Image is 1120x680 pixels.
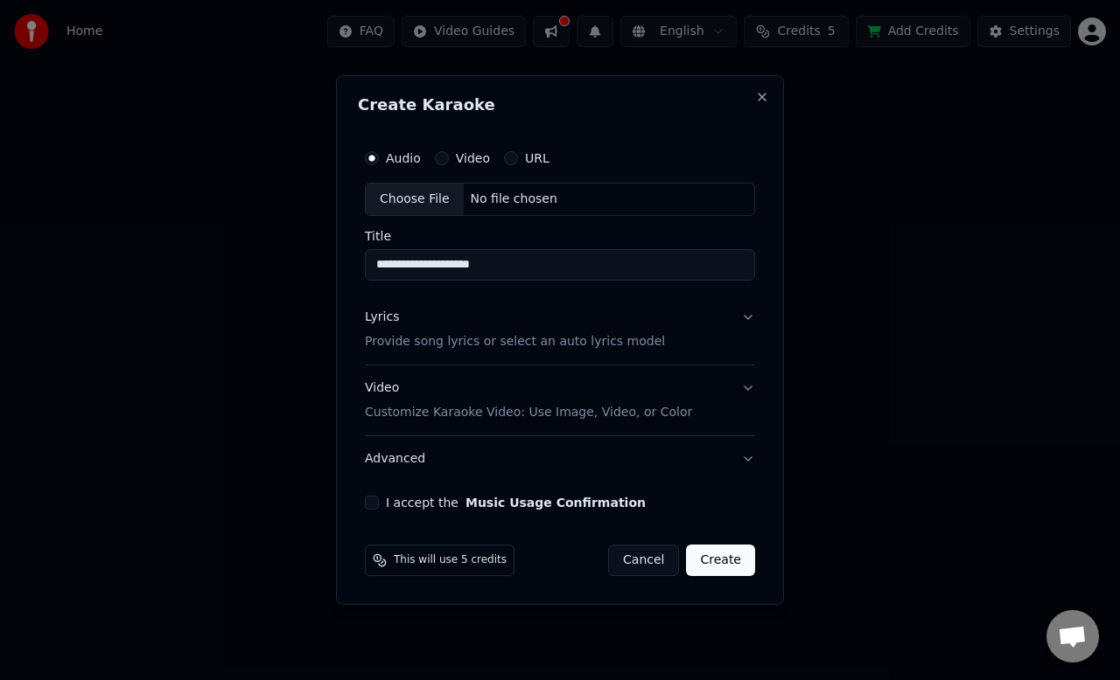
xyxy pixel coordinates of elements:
span: This will use 5 credits [394,553,507,567]
p: Customize Karaoke Video: Use Image, Video, or Color [365,404,692,421]
label: Title [365,230,755,242]
button: Advanced [365,436,755,482]
h2: Create Karaoke [358,97,762,113]
button: Create [686,545,755,576]
button: Cancel [608,545,679,576]
label: I accept the [386,496,646,509]
label: Video [456,152,490,164]
button: I accept the [465,496,646,509]
div: Choose File [366,184,464,215]
div: Video [365,379,692,421]
div: Lyrics [365,309,399,326]
label: URL [525,152,549,164]
div: No file chosen [464,191,564,208]
label: Audio [386,152,421,164]
button: VideoCustomize Karaoke Video: Use Image, Video, or Color [365,365,755,435]
button: LyricsProvide song lyrics or select an auto lyrics model [365,295,755,364]
p: Provide song lyrics or select an auto lyrics model [365,333,665,350]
